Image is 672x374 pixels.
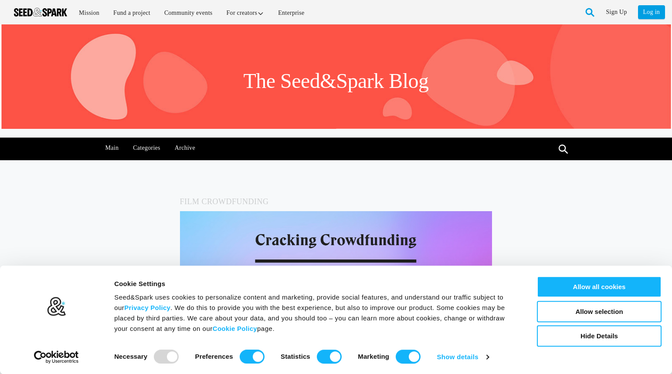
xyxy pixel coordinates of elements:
a: Categories [129,138,165,158]
a: For creators [221,3,271,22]
img: blog%20head.jpg [180,211,492,315]
strong: Preferences [195,353,233,360]
button: Hide Details [537,325,662,347]
a: Fund a project [107,3,156,22]
strong: Necessary [114,353,147,360]
a: Archive [170,138,200,158]
a: Privacy Policy [124,304,170,311]
a: Cookie Policy [213,325,257,332]
h5: Film Crowdfunding [180,195,492,208]
img: Seed amp; Spark [14,8,67,17]
a: Sign Up [606,5,627,19]
div: Cookie Settings [114,279,517,289]
a: Show details [437,350,489,364]
div: Seed&Spark uses cookies to personalize content and marketing, provide social features, and unders... [114,292,517,334]
h1: The Seed&Spark Blog [243,68,428,94]
a: Community events [158,3,219,22]
strong: Statistics [281,353,310,360]
strong: Marketing [358,353,389,360]
a: Log in [638,5,665,19]
img: logo [47,297,66,317]
a: Usercentrics Cookiebot - opens in a new window [18,350,95,364]
button: Allow selection [537,301,662,322]
a: Main [101,138,123,158]
a: Enterprise [272,3,310,22]
a: Mission [73,3,105,22]
button: Allow all cookies [537,276,662,297]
